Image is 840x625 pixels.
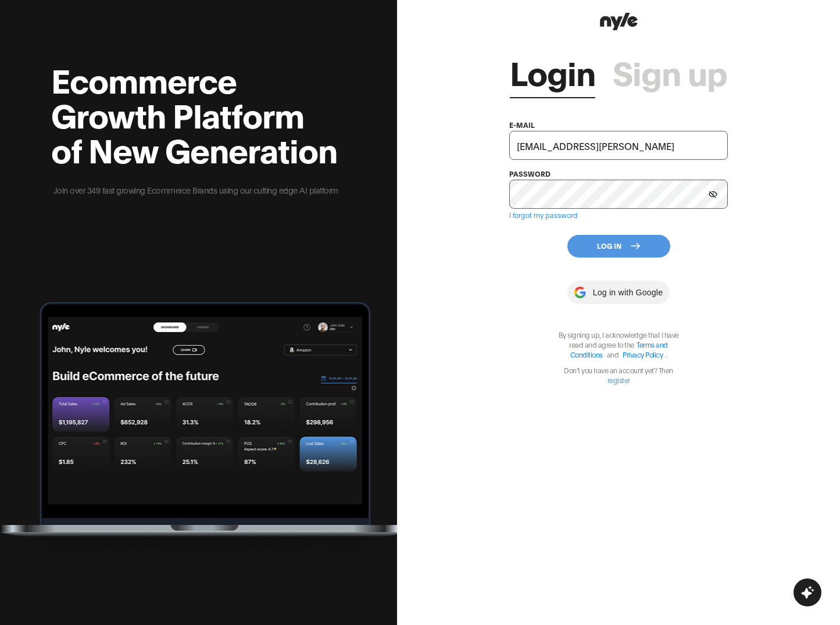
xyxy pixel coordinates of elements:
[552,365,685,385] p: Don't you have an account yet? Then
[51,62,340,166] h2: Ecommerce Growth Platform of New Generation
[607,376,630,384] a: register
[510,54,595,89] a: Login
[567,235,670,258] button: Log In
[509,210,578,219] a: I forgot my password
[613,54,727,89] a: Sign up
[623,350,663,359] a: Privacy Policy
[567,281,670,304] button: Log in with Google
[570,340,668,359] a: Terms and Conditions
[552,330,685,359] p: By signing up, I acknowledge that I have read and agree to the .
[509,120,535,129] label: e-mail
[51,184,340,197] p: Join over 349 fast growing Ecommerce Brands using our cutting edge AI platform
[509,169,551,178] label: password
[604,350,622,359] span: and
